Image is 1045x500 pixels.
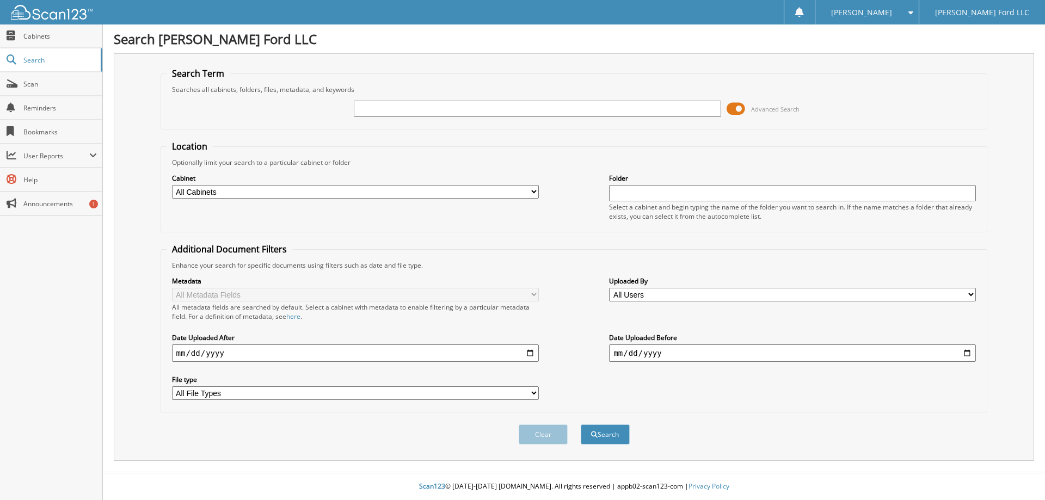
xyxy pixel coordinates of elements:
legend: Additional Document Filters [167,243,292,255]
label: Folder [609,174,976,183]
span: Bookmarks [23,127,97,137]
span: Cabinets [23,32,97,41]
div: Enhance your search for specific documents using filters such as date and file type. [167,261,982,270]
button: Clear [519,424,568,445]
legend: Location [167,140,213,152]
input: start [172,344,539,362]
span: Scan123 [419,482,445,491]
span: User Reports [23,151,89,161]
span: Announcements [23,199,97,208]
span: Search [23,55,95,65]
button: Search [581,424,630,445]
div: All metadata fields are searched by default. Select a cabinet with metadata to enable filtering b... [172,303,539,321]
div: © [DATE]-[DATE] [DOMAIN_NAME]. All rights reserved | appb02-scan123-com | [103,473,1045,500]
div: Optionally limit your search to a particular cabinet or folder [167,158,982,167]
span: Scan [23,79,97,89]
img: scan123-logo-white.svg [11,5,93,20]
div: Select a cabinet and begin typing the name of the folder you want to search in. If the name match... [609,202,976,221]
div: 1 [89,200,98,208]
input: end [609,344,976,362]
h1: Search [PERSON_NAME] Ford LLC [114,30,1034,48]
span: Reminders [23,103,97,113]
label: Date Uploaded After [172,333,539,342]
span: Advanced Search [751,105,800,113]
label: Date Uploaded Before [609,333,976,342]
legend: Search Term [167,67,230,79]
a: here [286,312,300,321]
label: File type [172,375,539,384]
label: Cabinet [172,174,539,183]
span: [PERSON_NAME] Ford LLC [935,9,1029,16]
a: Privacy Policy [689,482,729,491]
span: Help [23,175,97,184]
div: Searches all cabinets, folders, files, metadata, and keywords [167,85,982,94]
label: Uploaded By [609,276,976,286]
span: [PERSON_NAME] [831,9,892,16]
label: Metadata [172,276,539,286]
